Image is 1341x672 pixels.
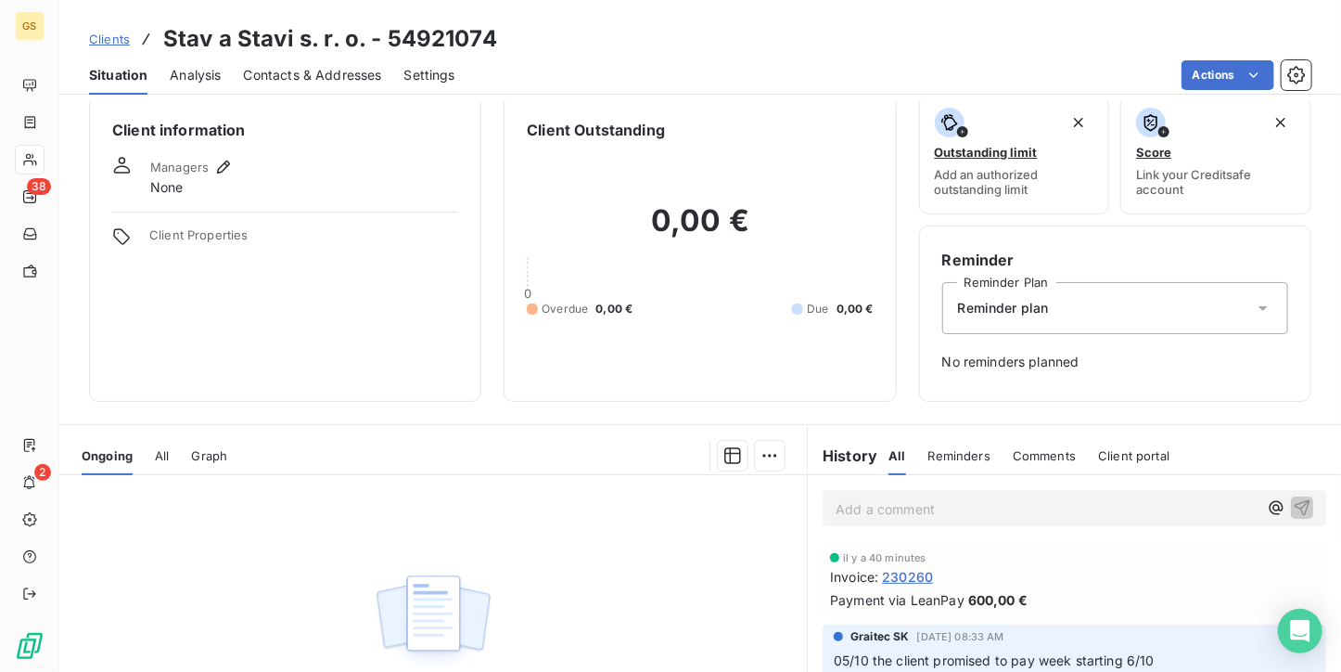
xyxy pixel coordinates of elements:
[808,445,877,467] h6: History
[15,11,45,41] div: GS
[150,160,209,174] span: Managers
[850,628,910,645] span: Graitec SK
[89,66,147,84] span: Situation
[595,301,632,317] span: 0,00 €
[830,567,878,587] span: Invoice :
[935,167,1094,197] span: Add an authorized outstanding limit
[542,301,588,317] span: Overdue
[404,66,455,84] span: Settings
[89,30,130,48] a: Clients
[192,448,228,463] span: Graph
[170,66,221,84] span: Analysis
[15,631,45,661] img: Logo LeanPay
[882,567,933,587] span: 230260
[1278,609,1322,653] div: Open Intercom Messenger
[1136,167,1296,197] span: Link your Creditsafe account
[1098,448,1169,463] span: Client portal
[82,448,133,463] span: Ongoing
[89,32,130,46] span: Clients
[968,590,1028,610] span: 600,00 €
[917,631,1004,642] span: [DATE] 08:33 AM
[888,448,905,463] span: All
[935,145,1038,160] span: Outstanding limit
[942,249,1288,271] h6: Reminder
[843,552,926,563] span: il y a 40 minutes
[27,178,51,195] span: 38
[163,22,497,56] h3: Stav a Stavi s. r. o. - 54921074
[34,464,51,481] span: 2
[1013,448,1076,463] span: Comments
[834,653,1155,668] span: 05/10 the client promised to pay week starting 6/10
[942,353,1288,371] span: No reminders planned
[928,448,990,463] span: Reminders
[1120,96,1311,214] button: ScoreLink your Creditsafe account
[527,202,873,258] h2: 0,00 €
[149,227,458,253] span: Client Properties
[807,301,828,317] span: Due
[958,299,1049,317] span: Reminder plan
[244,66,382,84] span: Contacts & Addresses
[919,96,1110,214] button: Outstanding limitAdd an authorized outstanding limit
[155,448,169,463] span: All
[524,286,531,301] span: 0
[150,178,184,197] span: None
[112,119,458,141] h6: Client information
[527,119,665,141] h6: Client Outstanding
[837,301,874,317] span: 0,00 €
[1181,60,1274,90] button: Actions
[1136,145,1171,160] span: Score
[830,590,964,610] span: Payment via LeanPay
